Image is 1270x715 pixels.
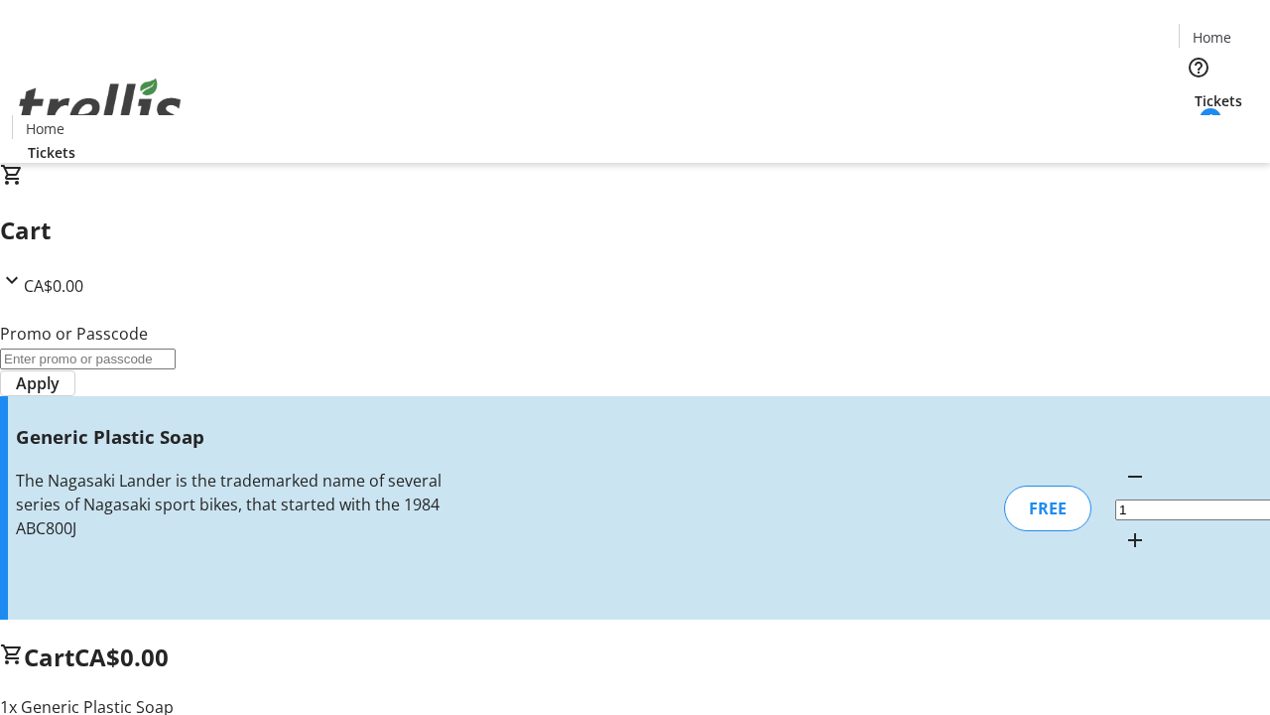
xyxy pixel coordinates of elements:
span: CA$0.00 [24,275,83,297]
button: Cart [1179,111,1218,151]
span: Home [26,118,64,139]
span: Apply [16,371,60,395]
a: Tickets [1179,90,1258,111]
button: Help [1179,48,1218,87]
a: Tickets [12,142,91,163]
h3: Generic Plastic Soap [16,423,449,451]
span: Home [1193,27,1231,48]
span: Tickets [1195,90,1242,111]
a: Home [13,118,76,139]
img: Orient E2E Organization jilktz4xHa's Logo [12,57,189,156]
div: The Nagasaki Lander is the trademarked name of several series of Nagasaki sport bikes, that start... [16,469,449,540]
button: Decrement by one [1115,457,1155,497]
button: Increment by one [1115,520,1155,560]
span: Tickets [28,142,75,163]
span: CA$0.00 [74,641,169,673]
div: FREE [1004,486,1091,531]
a: Home [1180,27,1243,48]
